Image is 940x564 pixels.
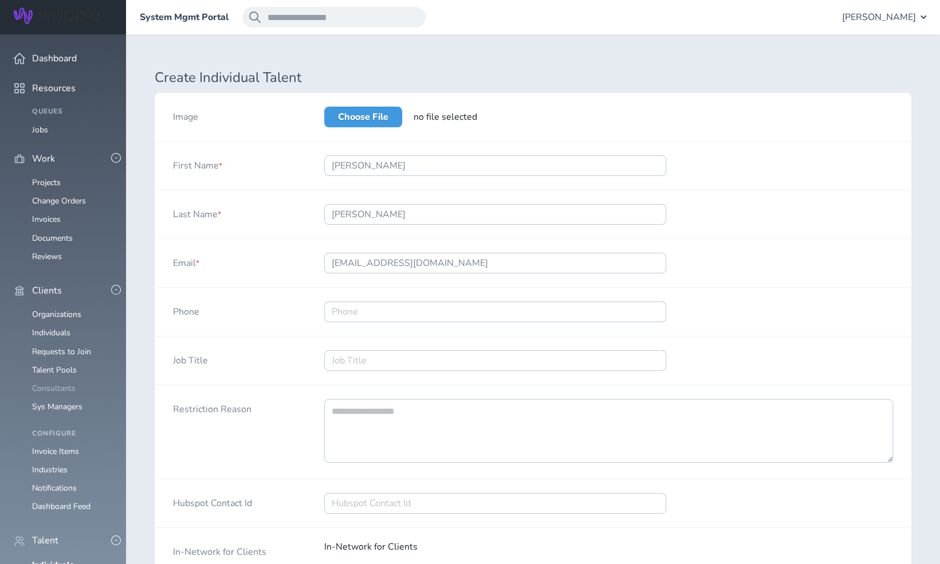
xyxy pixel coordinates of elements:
[32,108,112,116] h4: Queues
[324,155,666,176] input: First Name
[324,301,666,322] input: Phone
[32,535,58,546] span: Talent
[324,204,666,225] input: Last Name
[32,365,77,375] a: Talent Pools
[842,7,926,28] button: [PERSON_NAME]
[32,327,70,338] a: Individuals
[140,12,229,22] a: System Mgmt Portal
[173,301,199,318] label: Phone
[111,285,121,295] button: -
[155,70,911,86] h1: Create Individual Talent
[32,251,62,262] a: Reviews
[173,155,222,171] label: First Name
[32,309,81,320] a: Organizations
[111,153,121,163] button: -
[32,214,61,225] a: Invoices
[32,195,86,206] a: Change Orders
[32,430,112,438] h4: Configure
[842,12,916,22] span: [PERSON_NAME]
[32,346,91,357] a: Requests to Join
[173,204,221,220] label: Last Name
[32,124,48,135] a: Jobs
[324,540,418,553] span: In-Network for Clients
[324,350,666,371] input: Job Title
[32,53,77,64] span: Dashboard
[32,285,62,296] span: Clients
[111,535,121,545] button: -
[173,253,199,269] label: Email
[32,501,91,512] a: Dashboard Feed
[173,399,251,415] label: Restriction Reason
[32,446,79,457] a: Invoice Items
[32,154,55,164] span: Work
[173,493,252,509] label: Hubspot Contact Id
[324,253,666,273] input: Email
[32,83,76,93] span: Resources
[173,107,198,123] label: Image
[324,107,402,127] label: Choose File
[32,483,77,493] a: Notifications
[14,7,100,24] img: Wripple
[173,350,208,366] label: Job Title
[32,464,68,475] a: Industries
[32,233,73,244] a: Documents
[173,542,266,558] label: In-Network for Clients
[32,401,82,412] a: Sys Managers
[32,383,76,394] a: Consultants
[32,177,61,188] a: Projects
[324,493,666,514] input: Hubspot Contact Id
[414,111,477,123] span: no file selected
